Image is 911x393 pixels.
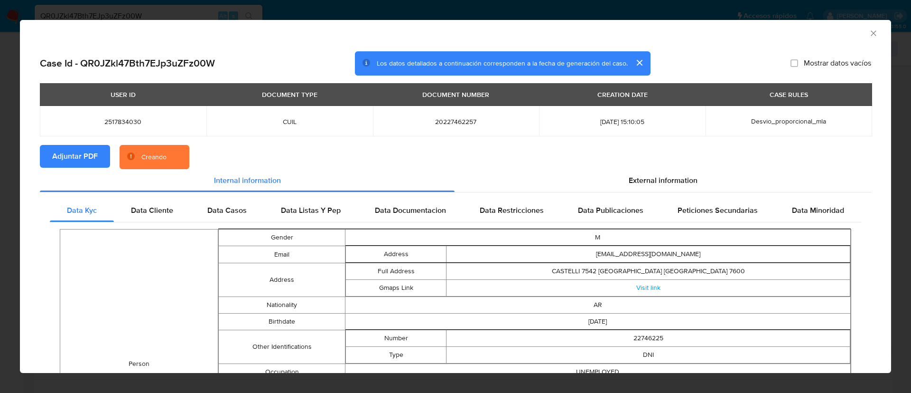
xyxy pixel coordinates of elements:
td: Full Address [345,263,446,280]
td: M [345,230,850,246]
td: [DATE] [345,314,850,330]
td: [EMAIL_ADDRESS][DOMAIN_NAME] [446,246,850,263]
div: USER ID [105,86,141,103]
td: Gender [219,230,345,246]
td: Other Identifications [219,330,345,364]
span: [DATE] 15:10:05 [550,117,694,126]
span: Data Casos [207,205,247,216]
td: UNEMPLOYED [345,364,850,381]
div: closure-recommendation-modal [20,20,891,373]
span: Data Restricciones [480,205,544,216]
span: CUIL [218,117,362,126]
td: Email [219,246,345,263]
span: Peticiones Secundarias [678,205,758,216]
td: Type [345,347,446,364]
span: External information [629,175,697,186]
span: Data Minoridad [792,205,844,216]
input: Mostrar datos vacíos [790,59,798,67]
button: Cerrar ventana [869,29,877,37]
button: cerrar [628,51,651,74]
span: Los datos detallados a continuación corresponden a la fecha de generación del caso. [377,58,628,68]
span: 20227462257 [384,117,528,126]
a: Visit link [636,283,660,292]
div: Creando [141,153,167,162]
span: Data Kyc [67,205,97,216]
button: Adjuntar PDF [40,145,110,168]
td: Occupation [219,364,345,381]
span: Mostrar datos vacíos [804,58,871,68]
span: Data Cliente [131,205,173,216]
div: DOCUMENT NUMBER [417,86,495,103]
span: Data Publicaciones [578,205,643,216]
div: Detailed info [40,169,871,192]
span: Data Documentacion [375,205,446,216]
span: Adjuntar PDF [52,146,98,167]
td: Birthdate [219,314,345,330]
div: CREATION DATE [592,86,653,103]
span: 2517834030 [51,117,195,126]
span: Data Listas Y Pep [281,205,341,216]
td: Nationality [219,297,345,314]
h2: Case Id - QR0JZkl47Bth7EJp3uZFz00W [40,57,215,69]
div: CASE RULES [764,86,814,103]
td: AR [345,297,850,314]
td: DNI [446,347,850,364]
span: Desvio_proporcional_mla [751,116,826,126]
div: Detailed internal info [50,199,861,222]
td: 22746225 [446,330,850,347]
td: Address [345,246,446,263]
span: Internal information [214,175,281,186]
td: Address [219,263,345,297]
td: Gmaps Link [345,280,446,297]
td: CASTELLI 7542 [GEOGRAPHIC_DATA] [GEOGRAPHIC_DATA] 7600 [446,263,850,280]
td: Number [345,330,446,347]
div: DOCUMENT TYPE [256,86,323,103]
